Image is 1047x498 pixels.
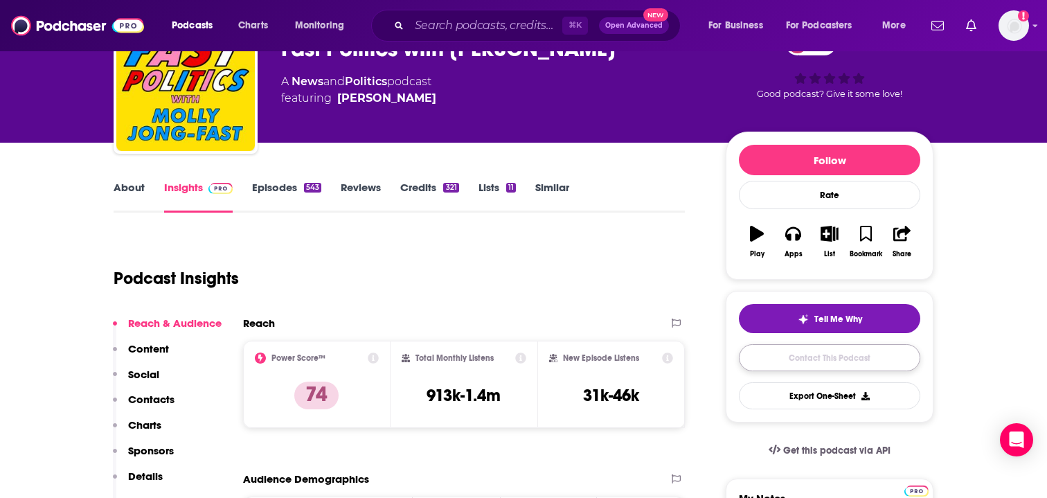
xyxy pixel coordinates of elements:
[323,75,345,88] span: and
[128,393,174,406] p: Contacts
[824,250,835,258] div: List
[443,183,458,193] div: 321
[872,15,923,37] button: open menu
[252,181,321,213] a: Episodes543
[904,486,929,497] img: Podchaser Pro
[113,393,174,418] button: Contacts
[758,434,902,468] a: Get this podcast via API
[128,368,159,381] p: Social
[292,75,323,88] a: News
[999,10,1029,41] span: Logged in as adrian.villarreal
[926,14,949,37] a: Show notifications dropdown
[208,183,233,194] img: Podchaser Pro
[739,344,920,371] a: Contact This Podcast
[775,217,811,267] button: Apps
[285,15,362,37] button: open menu
[750,250,764,258] div: Play
[243,317,275,330] h2: Reach
[884,217,920,267] button: Share
[114,181,145,213] a: About
[128,444,174,457] p: Sponsors
[113,470,163,495] button: Details
[294,382,339,409] p: 74
[128,317,222,330] p: Reach & Audience
[583,385,639,406] h3: 31k-46k
[812,217,848,267] button: List
[739,382,920,409] button: Export One-Sheet
[726,22,933,108] div: 74Good podcast? Give it some love!
[599,17,669,34] button: Open AdvancedNew
[478,181,516,213] a: Lists11
[739,217,775,267] button: Play
[113,342,169,368] button: Content
[400,181,458,213] a: Credits321
[113,444,174,470] button: Sponsors
[643,8,668,21] span: New
[341,181,381,213] a: Reviews
[172,16,213,35] span: Podcasts
[1018,10,1029,21] svg: Add a profile image
[882,16,906,35] span: More
[281,73,436,107] div: A podcast
[162,15,231,37] button: open menu
[113,317,222,342] button: Reach & Audience
[409,15,562,37] input: Search podcasts, credits, & more...
[229,15,276,37] a: Charts
[384,10,694,42] div: Search podcasts, credits, & more...
[562,17,588,35] span: ⌘ K
[295,16,344,35] span: Monitoring
[904,483,929,497] a: Pro website
[271,353,325,363] h2: Power Score™
[281,90,436,107] span: featuring
[164,181,233,213] a: InsightsPodchaser Pro
[415,353,494,363] h2: Total Monthly Listens
[786,16,852,35] span: For Podcasters
[777,15,872,37] button: open menu
[757,89,902,99] span: Good podcast? Give it some love!
[535,181,569,213] a: Similar
[739,145,920,175] button: Follow
[798,314,809,325] img: tell me why sparkle
[783,445,891,456] span: Get this podcast via API
[337,90,436,107] a: Molly Jong-Fast
[850,250,882,258] div: Bookmark
[128,418,161,432] p: Charts
[1000,423,1033,456] div: Open Intercom Messenger
[128,470,163,483] p: Details
[739,304,920,333] button: tell me why sparkleTell Me Why
[848,217,884,267] button: Bookmark
[708,16,763,35] span: For Business
[563,353,639,363] h2: New Episode Listens
[116,12,255,151] img: Fast Politics with Molly Jong-Fast
[304,183,321,193] div: 543
[960,14,982,37] a: Show notifications dropdown
[785,250,803,258] div: Apps
[345,75,387,88] a: Politics
[999,10,1029,41] img: User Profile
[114,268,239,289] h1: Podcast Insights
[699,15,780,37] button: open menu
[893,250,911,258] div: Share
[128,342,169,355] p: Content
[739,181,920,209] div: Rate
[427,385,501,406] h3: 913k-1.4m
[238,16,268,35] span: Charts
[999,10,1029,41] button: Show profile menu
[11,12,144,39] img: Podchaser - Follow, Share and Rate Podcasts
[605,22,663,29] span: Open Advanced
[113,368,159,393] button: Social
[814,314,862,325] span: Tell Me Why
[113,418,161,444] button: Charts
[506,183,516,193] div: 11
[243,472,369,486] h2: Audience Demographics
